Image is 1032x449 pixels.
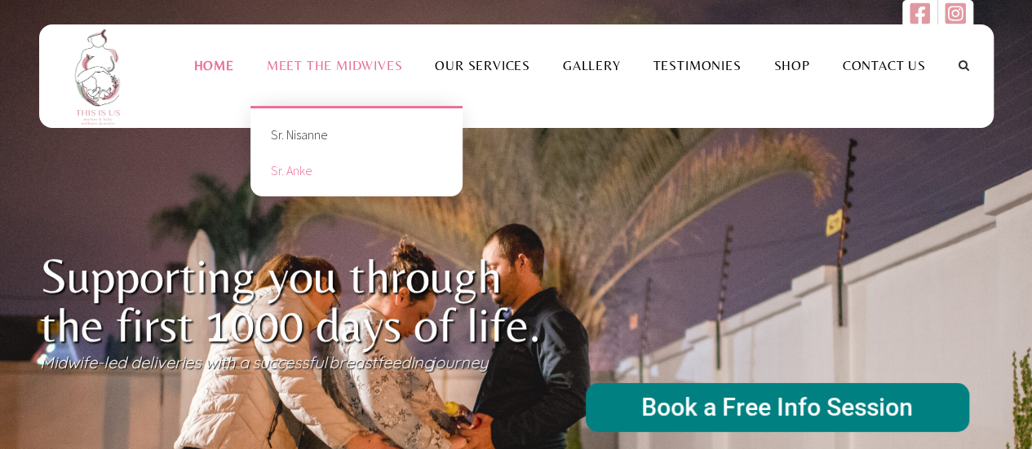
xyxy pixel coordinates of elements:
div: f [308,350,314,375]
div: d [401,350,410,375]
div: i [410,350,414,375]
a: Contact Us [826,58,942,73]
div: n [414,350,423,375]
div: i [181,350,184,375]
div: d [57,350,67,375]
div: j [430,350,434,375]
div: h [226,350,235,375]
div: l [323,350,327,375]
div: g [423,350,433,375]
div: e [383,350,392,375]
div: e [184,350,193,375]
img: facebook-square.svg [910,2,930,25]
div: e [469,350,478,375]
div: t [220,350,226,375]
rs-layer: Book a Free Info Session [586,383,969,432]
div: v [157,350,166,375]
div: e [88,350,97,375]
div: M [40,350,54,375]
div: o [434,350,444,375]
div: s [364,350,371,375]
div: a [354,350,364,375]
a: Home [177,58,250,73]
div: e [166,350,175,375]
a: Sr. Anke [263,152,450,188]
div: u [259,350,268,375]
div: r [339,350,345,375]
div: f [82,350,88,375]
div: d [117,350,126,375]
div: u [444,350,453,375]
div: u [314,350,323,375]
a: Follow us on Instagram [945,11,965,29]
div: c [277,350,285,375]
div: s [193,350,201,375]
div: i [217,350,220,375]
div: - [97,350,104,375]
a: Gallery [547,58,637,73]
a: Shop [757,58,826,73]
div: w [67,350,79,375]
div: c [268,350,277,375]
div: l [149,350,153,375]
a: Testimonies [636,58,757,73]
img: This is us practice [64,24,137,128]
a: Meet the Midwives [250,58,419,73]
div: y [478,350,487,375]
div: r [453,350,459,375]
div: e [345,350,354,375]
div: e [140,350,149,375]
div: d [131,350,140,375]
div: e [285,350,294,375]
div: a [238,350,248,375]
div: i [79,350,82,375]
img: instagram-square.svg [945,2,965,25]
div: i [54,350,57,375]
div: t [371,350,377,375]
rs-layer: Supporting you through the first 1000 days of life. [40,251,560,349]
div: e [392,350,401,375]
div: s [301,350,308,375]
div: r [175,350,181,375]
a: Sr. Nisanne [263,117,450,152]
div: w [205,350,217,375]
div: n [459,350,469,375]
div: s [294,350,301,375]
div: l [104,350,108,375]
div: b [329,350,339,375]
a: Our Services [419,58,547,73]
div: e [108,350,117,375]
div: s [252,350,259,375]
div: i [153,350,157,375]
div: f [377,350,383,375]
